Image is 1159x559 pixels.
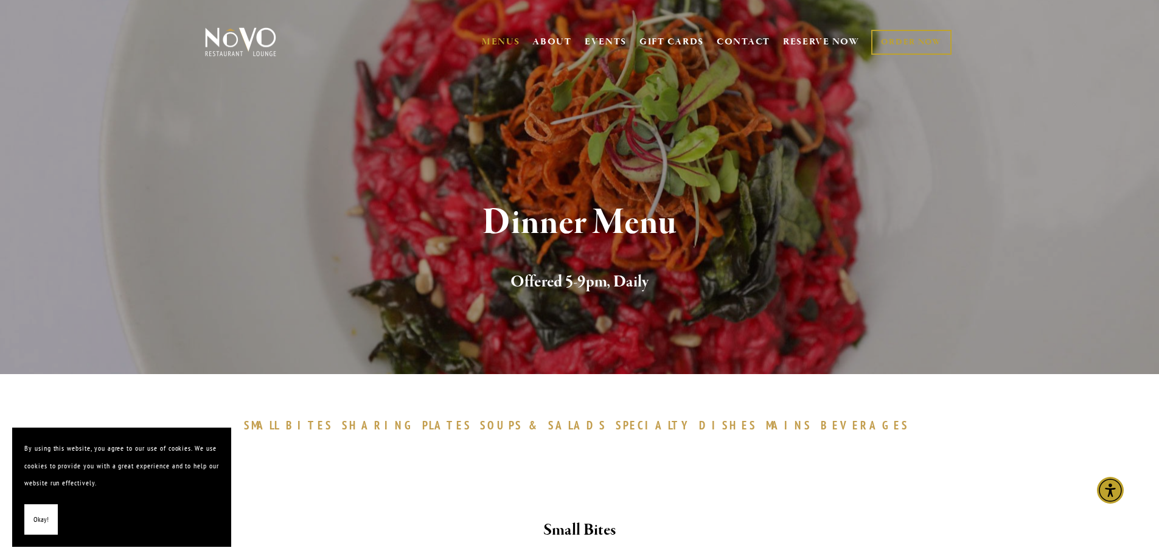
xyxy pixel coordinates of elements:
[12,428,231,547] section: Cookie banner
[225,269,935,295] h2: Offered 5-9pm, Daily
[529,418,542,432] span: &
[548,418,607,432] span: SALADS
[480,418,523,432] span: SOUPS
[616,418,694,432] span: SPECIALTY
[24,440,219,492] p: By using this website, you agree to our use of cookies. We use cookies to provide you with a grea...
[783,30,860,54] a: RESERVE NOW
[480,418,612,432] a: SOUPS&SALADS
[33,511,49,529] span: Okay!
[244,418,339,432] a: SMALLBITES
[821,418,910,432] span: BEVERAGES
[203,27,279,57] img: Novo Restaurant &amp; Lounge
[1097,477,1124,504] div: Accessibility Menu
[821,418,916,432] a: BEVERAGES
[342,418,477,432] a: SHARINGPLATES
[585,36,627,48] a: EVENTS
[24,504,58,535] button: Okay!
[871,30,951,55] a: ORDER NOW
[766,418,812,432] span: MAINS
[543,519,616,541] strong: Small Bites
[286,418,333,432] span: BITES
[699,418,757,432] span: DISHES
[225,203,935,243] h1: Dinner Menu
[532,36,572,48] a: ABOUT
[766,418,818,432] a: MAINS
[244,418,280,432] span: SMALL
[717,30,770,54] a: CONTACT
[342,418,416,432] span: SHARING
[422,418,472,432] span: PLATES
[616,418,763,432] a: SPECIALTYDISHES
[482,36,520,48] a: MENUS
[639,30,704,54] a: GIFT CARDS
